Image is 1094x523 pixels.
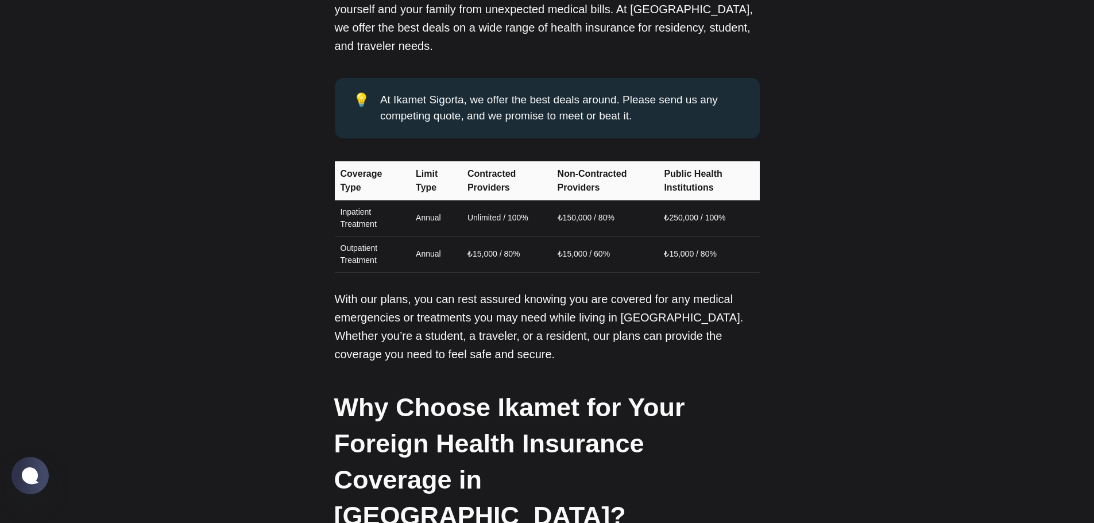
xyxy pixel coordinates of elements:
th: Coverage Type [335,161,409,200]
th: Contracted Providers [461,161,551,200]
div: At Ikamet Sigorta, we offer the best deals around. Please send us any competing quote, and we pro... [380,92,741,125]
td: ₺150,000 / 80% [551,200,658,237]
th: Non-Contracted Providers [551,161,658,200]
p: With our plans, you can rest assured knowing you are covered for any medical emergencies or treat... [335,290,760,363]
th: Limit Type [409,161,461,200]
td: ₺15,000 / 80% [657,236,759,272]
th: Public Health Institutions [657,161,759,200]
div: 💡 [353,92,380,125]
td: Annual [409,200,461,237]
td: Annual [409,236,461,272]
td: ₺15,000 / 60% [551,236,658,272]
td: Inpatient Treatment [335,200,409,237]
td: ₺250,000 / 100% [657,200,759,237]
td: Unlimited / 100% [461,200,551,237]
td: Outpatient Treatment [335,236,409,272]
td: ₺15,000 / 80% [461,236,551,272]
